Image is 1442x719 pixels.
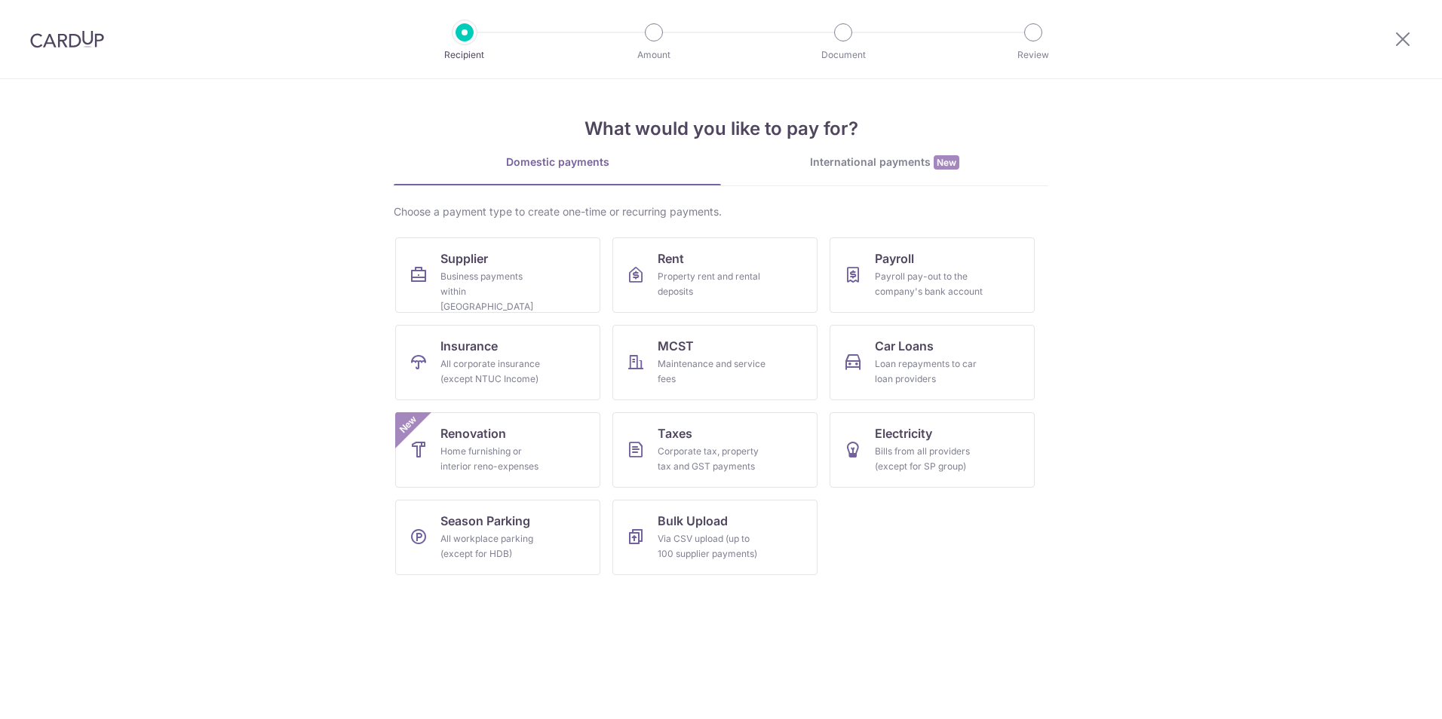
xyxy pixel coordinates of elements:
[440,356,549,387] div: All corporate insurance (except NTUC Income)
[830,237,1035,313] a: PayrollPayroll pay-out to the company's bank account
[440,531,549,561] div: All workplace parking (except for HDB)
[875,337,934,355] span: Car Loans
[30,30,104,48] img: CardUp
[395,500,600,575] a: Season ParkingAll workplace parking (except for HDB)
[658,444,766,474] div: Corporate tax, property tax and GST payments
[395,237,600,313] a: SupplierBusiness payments within [GEOGRAPHIC_DATA]
[598,47,710,63] p: Amount
[658,531,766,561] div: Via CSV upload (up to 100 supplier payments)
[612,500,818,575] a: Bulk UploadVia CSV upload (up to 100 supplier payments)
[787,47,899,63] p: Document
[394,204,1048,219] div: Choose a payment type to create one-time or recurring payments.
[395,412,600,488] a: RenovationHome furnishing or interior reno-expensesNew
[394,155,721,170] div: Domestic payments
[977,47,1089,63] p: Review
[875,269,983,299] div: Payroll pay-out to the company's bank account
[658,512,728,530] span: Bulk Upload
[830,412,1035,488] a: ElectricityBills from all providers (except for SP group)
[440,249,488,268] span: Supplier
[658,424,692,442] span: Taxes
[396,412,421,437] span: New
[875,424,932,442] span: Electricity
[440,269,549,314] div: Business payments within [GEOGRAPHIC_DATA]
[612,412,818,488] a: TaxesCorporate tax, property tax and GST payments
[934,155,959,170] span: New
[658,337,694,355] span: MCST
[394,115,1048,142] h4: What would you like to pay for?
[612,325,818,400] a: MCSTMaintenance and service fees
[830,325,1035,400] a: Car LoansLoan repayments to car loan providers
[875,356,983,387] div: Loan repayments to car loan providers
[658,249,684,268] span: Rent
[440,337,498,355] span: Insurance
[440,444,549,474] div: Home furnishing or interior reno-expenses
[658,269,766,299] div: Property rent and rental deposits
[409,47,520,63] p: Recipient
[395,325,600,400] a: InsuranceAll corporate insurance (except NTUC Income)
[721,155,1048,170] div: International payments
[612,237,818,313] a: RentProperty rent and rental deposits
[875,444,983,474] div: Bills from all providers (except for SP group)
[658,356,766,387] div: Maintenance and service fees
[440,424,506,442] span: Renovation
[875,249,914,268] span: Payroll
[440,512,530,530] span: Season Parking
